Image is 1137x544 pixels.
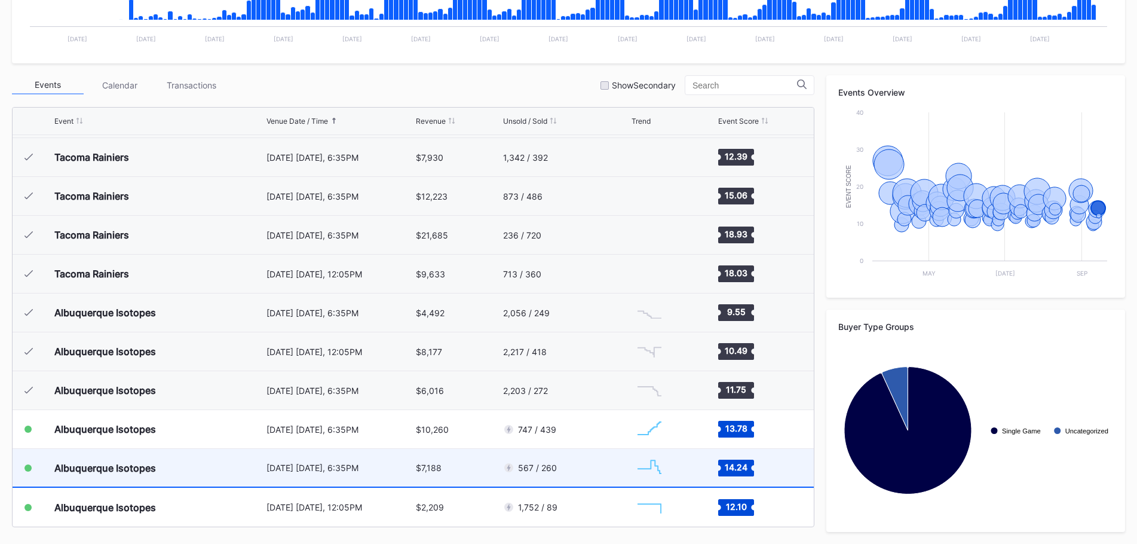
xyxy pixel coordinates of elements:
[54,423,156,435] div: Albuquerque Isotopes
[725,151,747,161] text: 12.39
[632,142,667,172] svg: Chart title
[155,76,227,94] div: Transactions
[54,229,129,241] div: Tacoma Rainiers
[856,146,863,153] text: 30
[838,322,1113,332] div: Buyer Type Groups
[12,76,84,94] div: Events
[274,35,293,42] text: [DATE]
[266,191,413,201] div: [DATE] [DATE], 6:35PM
[725,190,747,200] text: 15.06
[503,269,541,279] div: 713 / 360
[416,386,444,396] div: $6,016
[1077,270,1087,277] text: Sep
[503,347,547,357] div: 2,217 / 418
[725,268,747,278] text: 18.03
[845,165,852,208] text: Event Score
[54,384,156,396] div: Albuquerque Isotopes
[755,35,775,42] text: [DATE]
[416,191,448,201] div: $12,223
[136,35,156,42] text: [DATE]
[718,117,759,126] div: Event Score
[632,414,667,444] svg: Chart title
[416,269,445,279] div: $9,633
[416,502,444,512] div: $2,209
[416,308,445,318] div: $4,492
[632,298,667,328] svg: Chart title
[266,502,413,512] div: [DATE] [DATE], 12:05PM
[725,462,747,472] text: 14.24
[632,220,667,250] svg: Chart title
[416,230,448,240] div: $21,685
[68,35,87,42] text: [DATE]
[1030,35,1050,42] text: [DATE]
[961,35,981,42] text: [DATE]
[632,181,667,211] svg: Chart title
[266,152,413,163] div: [DATE] [DATE], 6:35PM
[54,117,73,126] div: Event
[725,346,747,356] text: 10.49
[416,424,449,435] div: $10,260
[54,307,156,319] div: Albuquerque Isotopes
[632,337,667,366] svg: Chart title
[632,259,667,289] svg: Chart title
[266,386,413,396] div: [DATE] [DATE], 6:35PM
[503,152,548,163] div: 1,342 / 392
[205,35,225,42] text: [DATE]
[54,462,156,474] div: Albuquerque Isotopes
[266,347,413,357] div: [DATE] [DATE], 12:05PM
[856,183,863,190] text: 20
[266,117,328,126] div: Venue Date / Time
[518,502,557,512] div: 1,752 / 89
[632,453,667,483] svg: Chart title
[518,424,556,435] div: 747 / 439
[416,463,442,473] div: $7,188
[342,35,362,42] text: [DATE]
[1065,427,1108,435] text: Uncategorized
[725,501,746,511] text: 12.10
[266,308,413,318] div: [DATE] [DATE], 6:35PM
[266,463,413,473] div: [DATE] [DATE], 6:35PM
[893,35,912,42] text: [DATE]
[54,190,129,202] div: Tacoma Rainiers
[54,346,156,357] div: Albuquerque Isotopes
[416,117,446,126] div: Revenue
[632,375,667,405] svg: Chart title
[266,424,413,435] div: [DATE] [DATE], 6:35PM
[632,493,667,522] svg: Chart title
[618,35,638,42] text: [DATE]
[692,81,797,90] input: Search
[54,268,129,280] div: Tacoma Rainiers
[266,230,413,240] div: [DATE] [DATE], 6:35PM
[1002,427,1041,435] text: Single Game
[480,35,499,42] text: [DATE]
[725,229,747,239] text: 18.93
[838,106,1113,286] svg: Chart title
[860,257,863,264] text: 0
[503,386,548,396] div: 2,203 / 272
[54,151,129,163] div: Tacoma Rainiers
[838,87,1113,97] div: Events Overview
[266,269,413,279] div: [DATE] [DATE], 12:05PM
[503,308,550,318] div: 2,056 / 249
[54,502,156,514] div: Albuquerque Isotopes
[838,341,1113,520] svg: Chart title
[416,152,443,163] div: $7,930
[548,35,568,42] text: [DATE]
[416,347,442,357] div: $8,177
[725,423,747,433] text: 13.78
[612,80,676,90] div: Show Secondary
[503,191,543,201] div: 873 / 486
[632,117,651,126] div: Trend
[726,384,746,395] text: 11.75
[411,35,431,42] text: [DATE]
[727,307,745,317] text: 9.55
[503,230,541,240] div: 236 / 720
[503,117,547,126] div: Unsold / Sold
[857,220,863,227] text: 10
[923,270,936,277] text: May
[84,76,155,94] div: Calendar
[687,35,706,42] text: [DATE]
[824,35,844,42] text: [DATE]
[518,463,557,473] div: 567 / 260
[856,109,863,116] text: 40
